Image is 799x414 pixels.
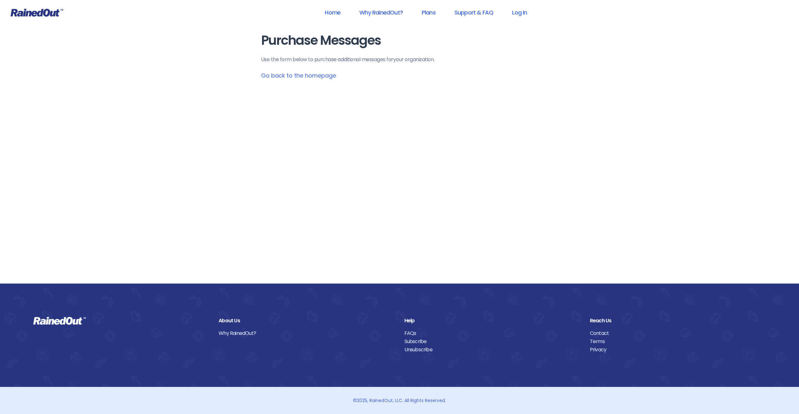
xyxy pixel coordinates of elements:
div: About Us [219,317,395,325]
a: Contact [590,329,766,337]
a: Home [317,5,349,20]
p: Use the form below to purchase additional messages for your organization . [261,56,538,63]
a: Log In [504,5,535,20]
a: Unsubscribe [404,346,580,354]
a: Go back to the homepage [261,72,336,79]
div: Help [404,317,580,325]
a: Why RainedOut? [351,5,411,20]
a: Privacy [590,346,766,354]
a: Support & FAQ [446,5,501,20]
h1: Purchase Messages [261,33,538,48]
div: Reach Us [590,317,766,325]
a: Terms [590,337,766,346]
a: Subscribe [404,337,580,346]
a: FAQs [404,329,580,337]
a: Plans [414,5,444,20]
a: Why RainedOut? [219,329,395,337]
